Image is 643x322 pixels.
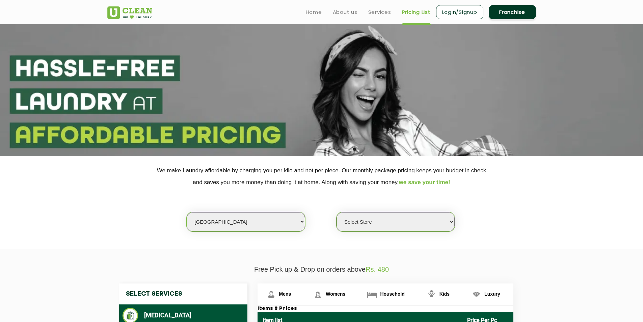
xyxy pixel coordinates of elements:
span: Luxury [484,291,500,297]
img: Kids [426,289,437,300]
a: Franchise [489,5,536,19]
h4: Select Services [119,283,247,304]
span: we save your time! [399,179,450,185]
a: Login/Signup [436,5,483,19]
img: Luxury [471,289,482,300]
span: Mens [279,291,291,297]
span: Kids [439,291,450,297]
span: Rs. 480 [366,266,389,273]
h3: Items & Prices [258,306,513,312]
p: Free Pick up & Drop on orders above [107,266,536,273]
span: Womens [326,291,345,297]
a: Pricing List [402,8,431,16]
span: Household [380,291,404,297]
p: We make Laundry affordable by charging you per kilo and not per piece. Our monthly package pricin... [107,165,536,188]
img: Mens [265,289,277,300]
a: Home [306,8,322,16]
img: Womens [312,289,324,300]
a: Services [368,8,391,16]
a: About us [333,8,357,16]
img: UClean Laundry and Dry Cleaning [107,6,152,19]
img: Household [366,289,378,300]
